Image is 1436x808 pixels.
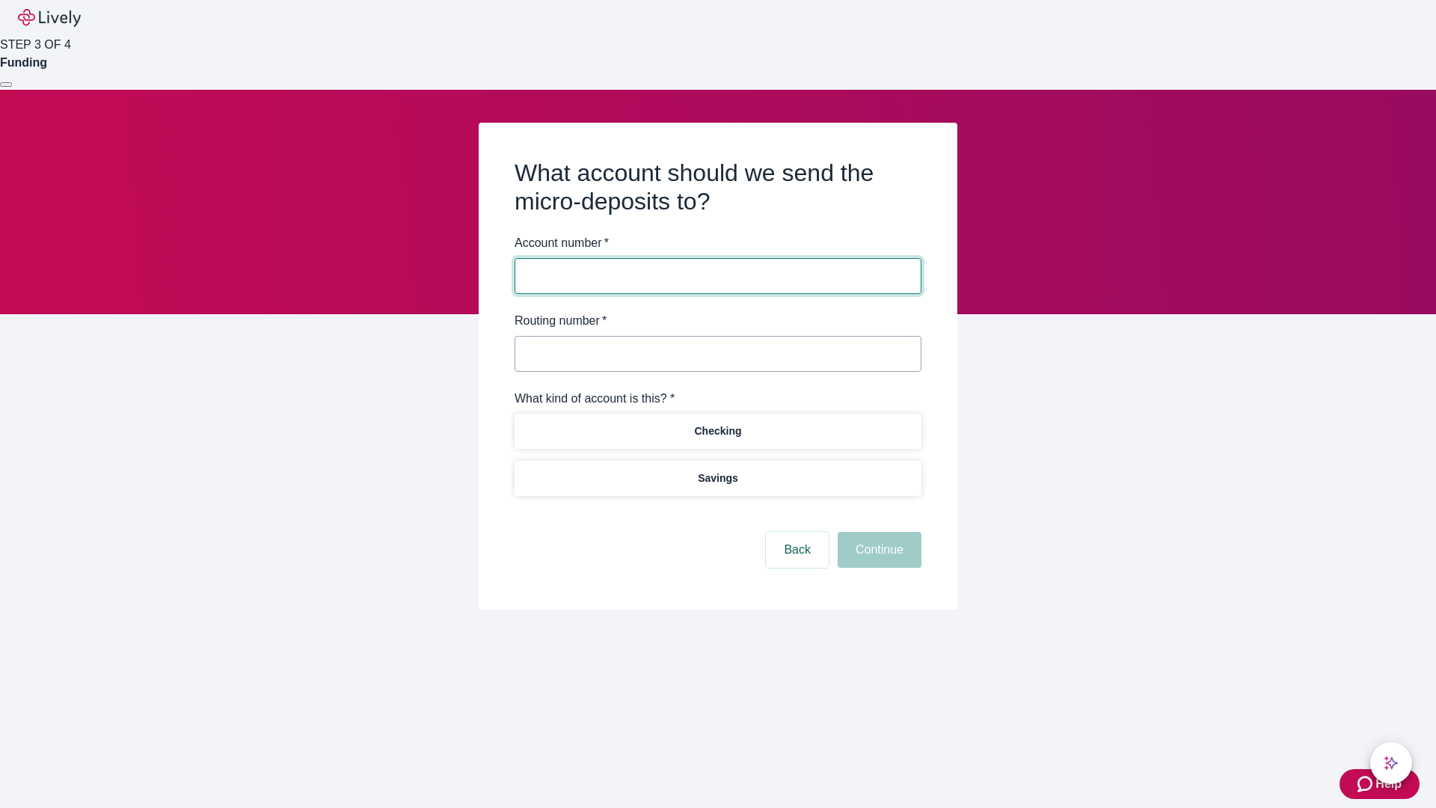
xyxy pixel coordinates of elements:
[515,234,609,252] label: Account number
[698,471,738,486] p: Savings
[1370,742,1412,784] button: chat
[1375,775,1402,793] span: Help
[515,461,921,496] button: Savings
[694,423,741,439] p: Checking
[515,159,921,216] h2: What account should we send the micro-deposits to?
[1357,775,1375,793] svg: Zendesk support icon
[766,532,829,568] button: Back
[515,312,607,330] label: Routing number
[18,9,81,27] img: Lively
[515,390,675,408] label: What kind of account is this? *
[1340,769,1420,799] button: Zendesk support iconHelp
[515,414,921,449] button: Checking
[1384,756,1399,771] svg: Lively AI Assistant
